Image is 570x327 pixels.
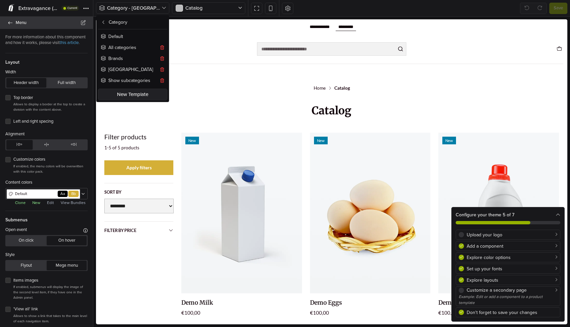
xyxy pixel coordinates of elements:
[13,118,88,125] label: Left and right spacing
[85,113,206,274] a: New
[98,17,167,27] button: Category
[214,291,233,296] div: €100,00
[467,231,557,238] div: Upload your logo
[108,44,136,51] span: All categories
[459,25,467,35] button: Cart
[467,277,557,284] div: Explore layouts
[5,34,88,46] p: For more information about this component and how it works, please visit .
[51,44,67,61] a: Contact
[30,199,42,206] button: New
[98,42,167,53] button: All categories
[13,156,88,163] label: Customize colors
[60,191,65,197] span: Aa
[214,113,335,274] a: New
[16,18,85,27] span: Menu
[14,191,57,197] span: Default
[47,236,87,245] button: On hover
[13,313,88,324] p: Allows to show a link that takes to the main level of each navigation item.
[96,2,169,14] button: Category - [GEOGRAPHIC_DATA]
[67,7,77,10] span: Current
[98,75,167,86] button: Show subcategories
[98,31,167,42] button: Default
[4,26,49,34] img: Solvivo
[89,117,103,125] div: New
[107,4,162,12] span: Category - [GEOGRAPHIC_DATA]
[60,40,79,45] a: this article
[59,199,88,206] button: View Bundles
[549,3,567,14] button: Save
[108,66,153,73] span: [GEOGRAPHIC_DATA]
[342,113,463,274] a: New
[8,113,77,122] div: Filter products
[18,5,60,12] span: Extravagance (Dark)
[13,284,88,300] p: If enabled, submenus will display the image of the second level item, if they have one in the Adm...
[6,261,46,270] button: Flyout
[459,294,557,306] div: Example: Edit or add a component to a product template
[8,124,43,133] div: 1-5 of 5 products
[5,131,25,138] label: Alignment
[108,55,123,62] span: Brands
[218,67,230,71] a: Home
[218,117,232,125] div: New
[5,211,88,223] span: Submenus
[98,64,167,75] button: [GEOGRAPHIC_DATA]
[13,199,28,206] button: Clone
[45,199,56,206] button: Edit
[47,261,87,270] button: Mega menu
[13,102,88,112] p: Allows to display a border at the top to create a division with the content above.
[85,291,104,296] div: €100,00
[5,53,88,66] span: Layout
[467,265,557,272] div: Set up your fonts
[5,179,32,186] label: Content colors
[85,279,206,287] a: Demo Milk
[13,306,88,313] label: 'View all' link
[5,227,27,233] label: Open event
[467,287,557,294] div: Customize a secondary page
[238,67,254,71] li: Catalog
[456,230,560,240] a: Upload your logo
[8,202,77,220] button: Filter by price
[342,279,463,287] a: Demo Detergent
[71,191,76,197] span: Bb
[13,95,88,101] label: Top border
[5,252,15,258] label: Style
[467,243,557,250] div: Add a component
[98,89,167,100] button: New Template
[8,170,77,175] label: Sort by
[85,87,386,96] h1: Catalog
[28,44,44,61] a: Catalog
[214,279,335,287] a: Demo Eggs
[456,211,560,218] div: Configure your theme 5 of 7
[467,309,557,316] div: Don't forget to save your changes
[8,141,77,156] button: Apply filters
[108,77,150,84] span: Show subcategories
[5,69,16,76] label: Width
[108,33,123,40] span: Default
[13,164,88,174] p: If enabled, the menu colors will be overwritten with this color pack.
[554,5,563,12] span: Save
[7,189,80,199] a: DefaultAaBb
[467,254,557,261] div: Explore color options
[346,117,360,125] div: New
[6,78,46,87] button: Header width
[98,53,167,64] button: Brands
[452,207,564,228] div: Configure your theme 5 of 7
[299,23,310,36] button: Submit
[47,78,87,87] button: Full width
[8,44,21,61] a: Home
[13,277,88,284] label: Items images
[6,236,46,245] button: On click
[342,291,361,296] div: €100,00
